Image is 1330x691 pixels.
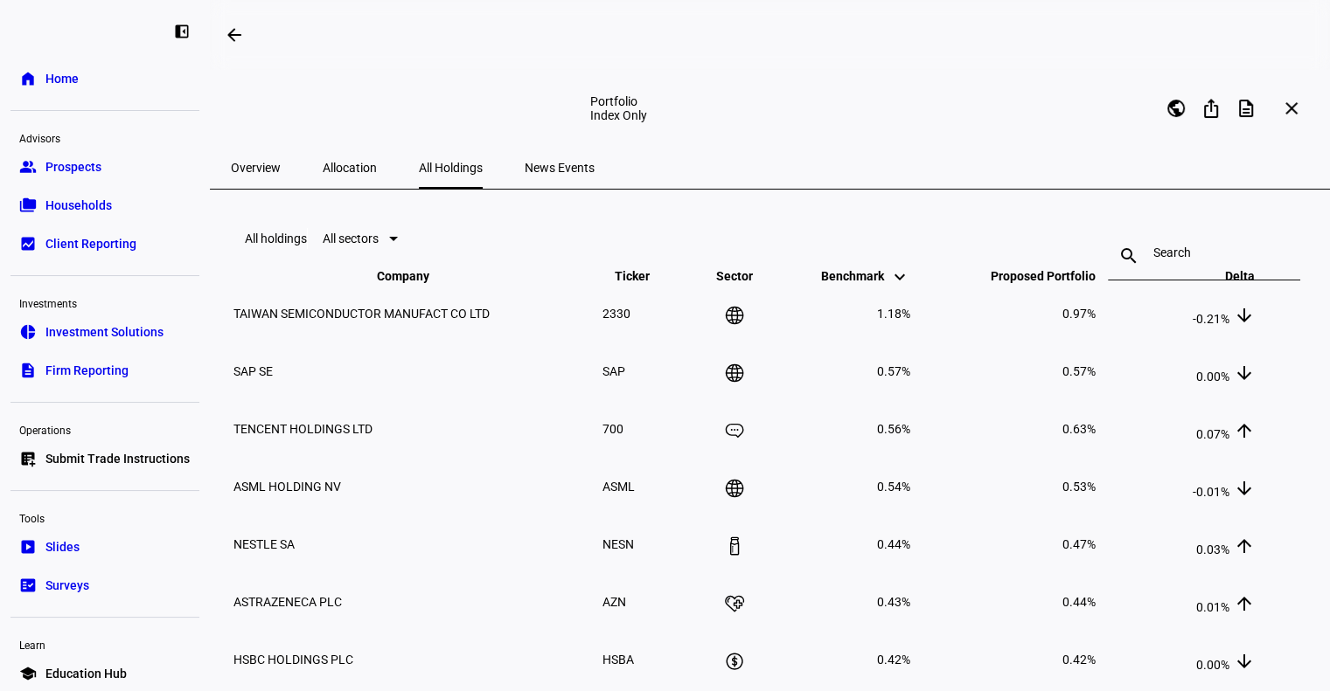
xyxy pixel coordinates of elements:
span: HSBA [602,653,634,667]
span: Submit Trade Instructions [45,450,190,467]
a: descriptionFirm Reporting [10,353,199,388]
span: TENCENT HOLDINGS LTD [233,422,373,436]
span: 1.18% [877,307,910,321]
span: Prospects [45,158,101,176]
mat-icon: arrow_downward [1234,305,1255,326]
a: fact_checkSurveys [10,568,199,603]
span: ASML [602,480,635,494]
mat-icon: ios_share [1201,98,1222,119]
span: Firm Reporting [45,362,129,379]
div: Tools [10,505,199,529]
a: bid_landscapeClient Reporting [10,226,199,261]
span: All sectors [323,231,379,245]
mat-icon: arrow_downward [1234,478,1255,499]
span: -0.21% [1193,312,1229,326]
span: -0.01% [1193,485,1229,499]
span: ASML HOLDING NV [233,480,341,494]
span: 0.00% [1196,370,1229,384]
eth-mat-symbol: description [19,362,37,379]
span: News Events [525,162,595,174]
span: 0.00% [1196,658,1229,672]
span: Allocation [323,162,377,174]
eth-mat-symbol: fact_check [19,577,37,594]
span: AZN [602,595,626,609]
span: 0.57% [877,364,910,378]
span: Benchmark [821,269,910,283]
span: 0.44% [1062,595,1096,609]
span: SAP [602,364,625,378]
span: 0.44% [877,537,910,551]
span: All Holdings [419,162,483,174]
eth-mat-symbol: home [19,70,37,87]
mat-icon: arrow_upward [1234,593,1255,614]
eth-mat-symbol: slideshow [19,538,37,556]
a: pie_chartInvestment Solutions [10,314,199,349]
a: groupProspects [10,149,199,184]
eth-mat-symbol: group [19,158,37,176]
span: NESN [602,537,634,551]
eth-mat-symbol: bid_landscape [19,235,37,252]
mat-icon: search [1108,245,1150,266]
span: 0.63% [1062,422,1096,436]
span: 0.42% [1062,653,1096,667]
span: Surveys [45,577,89,594]
span: 0.47% [1062,537,1096,551]
span: Client Reporting [45,235,136,252]
eth-data-table-title: All holdings [245,231,307,245]
eth-mat-symbol: folder_copy [19,197,37,214]
span: Investment Solutions [45,323,164,341]
span: 0.56% [877,422,910,436]
span: Delta [1199,269,1255,283]
span: Sector [703,269,766,283]
a: slideshowSlides [10,529,199,564]
a: homeHome [10,61,199,96]
div: Advisors [10,125,199,149]
span: Slides [45,538,80,556]
mat-icon: keyboard_arrow_down [889,266,910,287]
div: Index Only [590,108,950,122]
span: Households [45,197,112,214]
mat-icon: public [1166,98,1187,119]
div: Learn [10,632,199,656]
mat-icon: close [1281,98,1302,119]
eth-mat-symbol: left_panel_close [173,23,191,40]
mat-icon: arrow_downward [1234,363,1255,384]
span: 0.07% [1196,427,1229,441]
mat-icon: description [1236,98,1257,119]
span: 0.57% [1062,364,1096,378]
span: 700 [602,422,623,436]
span: HSBC HOLDINGS PLC [233,653,353,667]
span: 0.42% [877,653,910,667]
span: Company [377,269,456,283]
span: 0.01% [1196,600,1229,614]
input: Search [1153,245,1255,259]
span: 0.53% [1062,480,1096,494]
span: 2330 [602,307,630,321]
div: Operations [10,417,199,441]
div: Investments [10,290,199,314]
a: folder_copyHouseholds [10,188,199,223]
span: TAIWAN SEMICONDUCTOR MANUFACT CO LTD [233,307,490,321]
span: ASTRAZENECA PLC [233,595,342,609]
eth-mat-symbol: list_alt_add [19,450,37,467]
span: Home [45,70,79,87]
span: Ticker [615,269,676,283]
eth-mat-symbol: school [19,665,37,682]
mat-icon: arrow_upward [1234,420,1255,441]
span: 0.43% [877,595,910,609]
mat-icon: arrow_backwards [224,24,245,45]
span: 0.97% [1062,307,1096,321]
span: SAP SE [233,364,273,378]
mat-icon: arrow_upward [1234,536,1255,556]
mat-icon: arrow_downward [1234,651,1255,672]
span: Education Hub [45,665,127,682]
span: NESTLE SA [233,537,295,551]
span: Overview [231,162,281,174]
div: Portfolio [590,94,950,108]
eth-mat-symbol: pie_chart [19,323,37,341]
span: 0.54% [877,480,910,494]
span: Proposed Portfolio [964,269,1096,283]
span: 0.03% [1196,542,1229,556]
